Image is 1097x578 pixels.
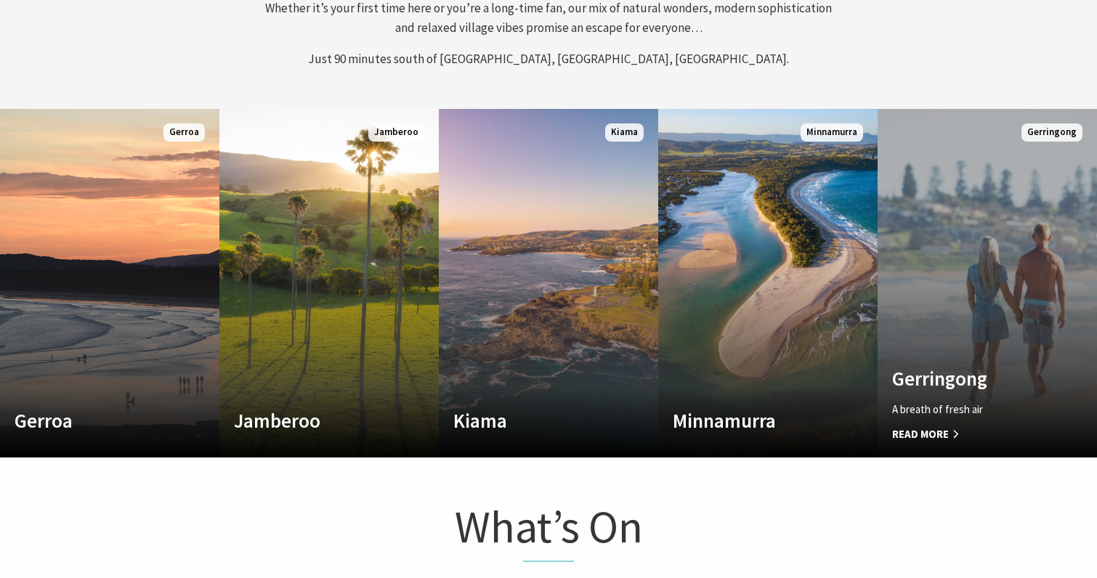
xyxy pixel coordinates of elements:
h1: What’s On [264,497,833,562]
span: Gerringong [1021,123,1082,142]
a: Custom Image Used Kiama Kiama [439,109,658,457]
span: Kiama [605,123,644,142]
a: Custom Image Used Gerringong A breath of fresh air Read More Gerringong [878,109,1097,457]
a: Custom Image Used Minnamurra Minnamurra [658,109,878,457]
h4: Gerringong [892,367,1050,390]
h4: Kiama [453,409,611,432]
span: Jamberoo [368,123,424,142]
h4: Gerroa [15,409,172,432]
span: Read More [892,426,1050,443]
a: Custom Image Used Jamberoo Jamberoo [219,109,439,457]
span: Minnamurra [801,123,863,142]
p: A breath of fresh air [892,401,1050,418]
span: Gerroa [163,123,205,142]
p: Just 90 minutes south of [GEOGRAPHIC_DATA], [GEOGRAPHIC_DATA], [GEOGRAPHIC_DATA]. [264,49,833,69]
h4: Jamberoo [234,409,392,432]
h4: Minnamurra [673,409,830,432]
